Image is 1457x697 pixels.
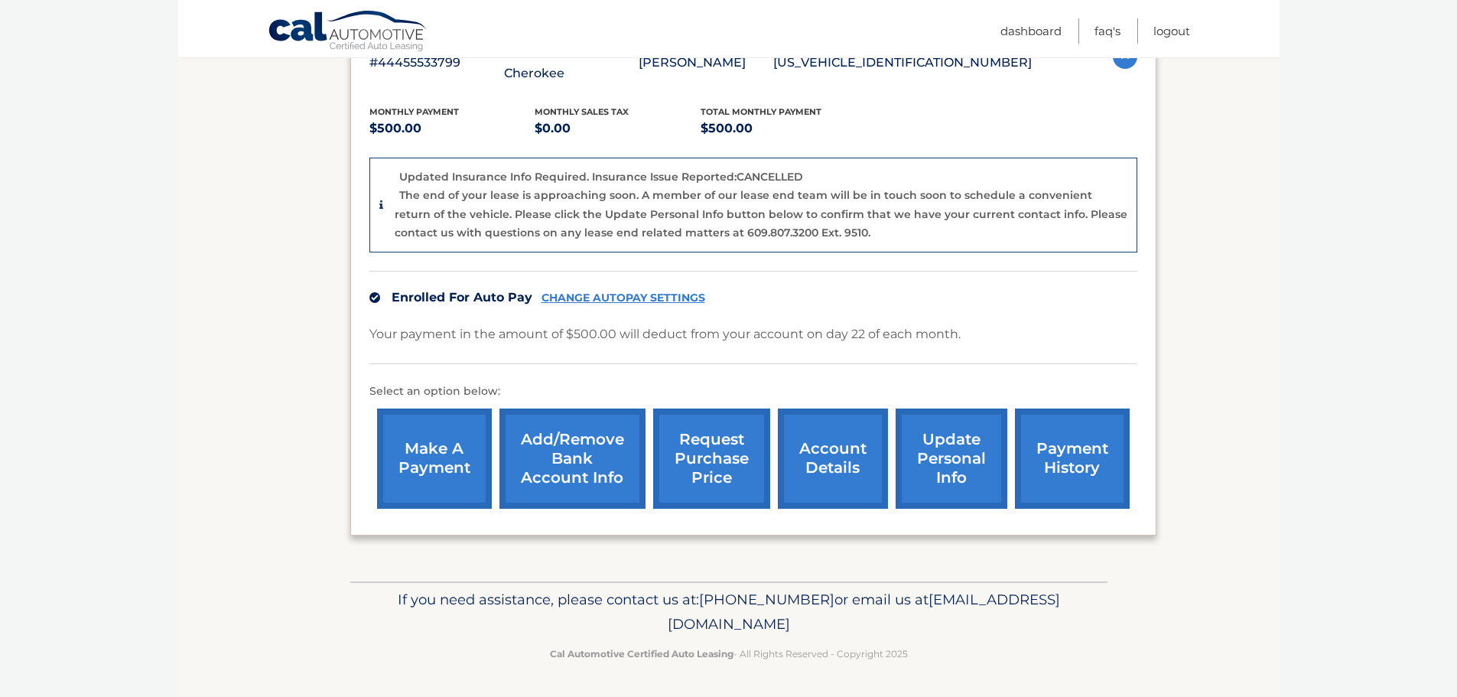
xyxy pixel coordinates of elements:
[773,52,1032,73] p: [US_VEHICLE_IDENTIFICATION_NUMBER]
[701,118,867,139] p: $500.00
[535,106,629,117] span: Monthly sales Tax
[1000,18,1062,44] a: Dashboard
[360,588,1098,637] p: If you need assistance, please contact us at: or email us at
[778,409,888,509] a: account details
[268,10,428,54] a: Cal Automotive
[499,409,646,509] a: Add/Remove bank account info
[392,290,532,305] span: Enrolled For Auto Pay
[369,118,535,139] p: $500.00
[653,409,770,509] a: request purchase price
[399,170,803,184] p: Updated Insurance Info Required. Insurance Issue Reported:CANCELLED
[369,106,459,117] span: Monthly Payment
[1015,409,1130,509] a: payment history
[550,648,733,660] strong: Cal Automotive Certified Auto Leasing
[369,292,380,303] img: check.svg
[699,591,834,608] span: [PHONE_NUMBER]
[369,324,961,345] p: Your payment in the amount of $500.00 will deduct from your account on day 22 of each month.
[1153,18,1190,44] a: Logout
[896,409,1007,509] a: update personal info
[639,52,773,73] p: [PERSON_NAME]
[504,41,639,84] p: 2023 Jeep Grand Cherokee
[395,188,1127,239] p: The end of your lease is approaching soon. A member of our lease end team will be in touch soon t...
[377,409,492,509] a: make a payment
[1094,18,1120,44] a: FAQ's
[360,646,1098,662] p: - All Rights Reserved - Copyright 2025
[369,52,504,73] p: #44455533799
[541,292,705,305] a: CHANGE AUTOPAY SETTINGS
[535,118,701,139] p: $0.00
[369,383,1137,401] p: Select an option below:
[701,106,821,117] span: Total Monthly Payment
